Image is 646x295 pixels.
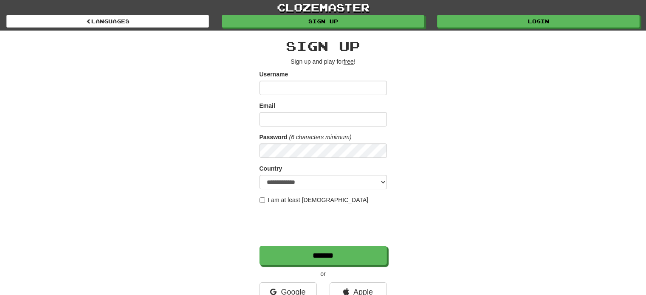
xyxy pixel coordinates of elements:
[260,196,369,204] label: I am at least [DEMOGRAPHIC_DATA]
[260,133,288,141] label: Password
[260,39,387,53] h2: Sign up
[437,15,640,28] a: Login
[260,164,282,173] label: Country
[260,208,389,242] iframe: reCAPTCHA
[260,197,265,203] input: I am at least [DEMOGRAPHIC_DATA]
[260,101,275,110] label: Email
[260,70,288,79] label: Username
[222,15,424,28] a: Sign up
[260,270,387,278] p: or
[344,58,354,65] u: free
[289,134,352,140] em: (6 characters minimum)
[6,15,209,28] a: Languages
[260,57,387,66] p: Sign up and play for !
